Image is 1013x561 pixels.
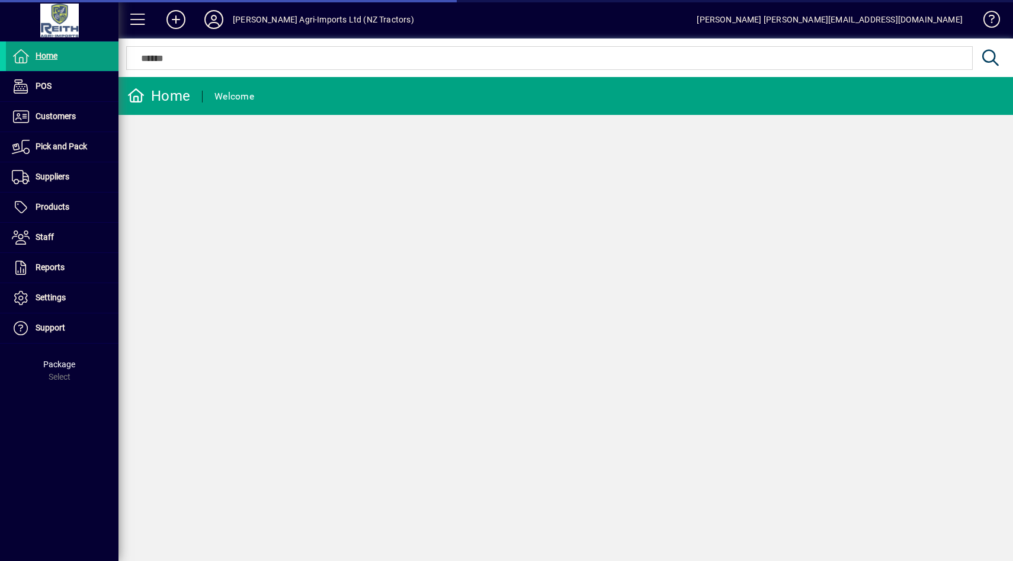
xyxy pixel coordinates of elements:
[36,293,66,302] span: Settings
[195,9,233,30] button: Profile
[36,232,54,242] span: Staff
[6,193,118,222] a: Products
[157,9,195,30] button: Add
[43,360,75,369] span: Package
[6,283,118,313] a: Settings
[697,10,963,29] div: [PERSON_NAME] [PERSON_NAME][EMAIL_ADDRESS][DOMAIN_NAME]
[36,111,76,121] span: Customers
[127,86,190,105] div: Home
[6,162,118,192] a: Suppliers
[214,87,254,106] div: Welcome
[36,202,69,211] span: Products
[233,10,414,29] div: [PERSON_NAME] Agri-Imports Ltd (NZ Tractors)
[6,253,118,283] a: Reports
[36,81,52,91] span: POS
[6,223,118,252] a: Staff
[6,132,118,162] a: Pick and Pack
[974,2,998,41] a: Knowledge Base
[6,313,118,343] a: Support
[36,51,57,60] span: Home
[6,102,118,132] a: Customers
[36,142,87,151] span: Pick and Pack
[6,72,118,101] a: POS
[36,262,65,272] span: Reports
[36,323,65,332] span: Support
[36,172,69,181] span: Suppliers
